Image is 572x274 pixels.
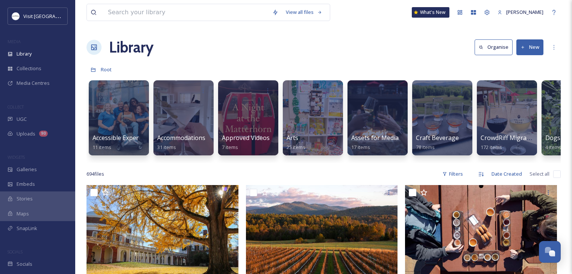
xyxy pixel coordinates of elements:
span: Uploads [17,130,35,137]
a: What's New [412,7,449,18]
div: Date Created [488,167,526,181]
a: Accommodations31 items [157,134,205,151]
span: SOCIALS [8,249,23,254]
span: Collections [17,65,41,72]
span: SnapLink [17,225,37,232]
span: Maps [17,210,29,217]
span: [PERSON_NAME] [506,9,543,15]
span: Accommodations [157,134,205,142]
span: CrowdRiff Migration 11032022 [481,134,566,142]
span: 25 items [287,144,305,151]
span: 694 file s [86,170,104,178]
span: COLLECT [8,104,24,110]
input: Search your library [104,4,269,21]
button: New [516,39,543,55]
span: 11 items [93,144,111,151]
span: 17 items [351,144,370,151]
a: Library [109,36,153,59]
div: Filters [438,167,467,181]
a: [PERSON_NAME] [494,5,547,20]
a: Arts25 items [287,134,305,151]
a: View all files [282,5,326,20]
span: Embeds [17,181,35,188]
a: Organise [475,39,516,55]
span: Craft Beverage [416,134,459,142]
span: WIDGETS [8,154,25,160]
span: UGC [17,116,27,123]
img: Circle%20Logo.png [12,12,20,20]
a: Dogs4 items [545,134,561,151]
span: Dogs [545,134,560,142]
span: Media Centres [17,80,50,87]
span: Root [101,66,112,73]
span: 172 items [481,144,502,151]
span: Select all [530,170,549,178]
span: Library [17,50,32,57]
button: Organise [475,39,513,55]
a: Assets for Media17 items [351,134,399,151]
span: Galleries [17,166,37,173]
span: Assets for Media [351,134,399,142]
span: Stories [17,195,33,202]
a: Root [101,65,112,74]
a: Approved Videos7 items [222,134,270,151]
span: Visit [GEOGRAPHIC_DATA] [23,12,82,20]
span: MEDIA [8,39,21,44]
span: Socials [17,260,32,268]
div: 90 [39,131,48,137]
span: 7 items [222,144,238,151]
span: Arts [287,134,298,142]
a: CrowdRiff Migration 11032022172 items [481,134,566,151]
span: 31 items [157,144,176,151]
a: Craft Beverage78 items [416,134,459,151]
span: Accessible Experiences [93,134,156,142]
button: Open Chat [539,241,561,263]
span: 78 items [416,144,435,151]
a: Accessible Experiences11 items [93,134,156,151]
span: Approved Videos [222,134,270,142]
span: 4 items [545,144,561,151]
